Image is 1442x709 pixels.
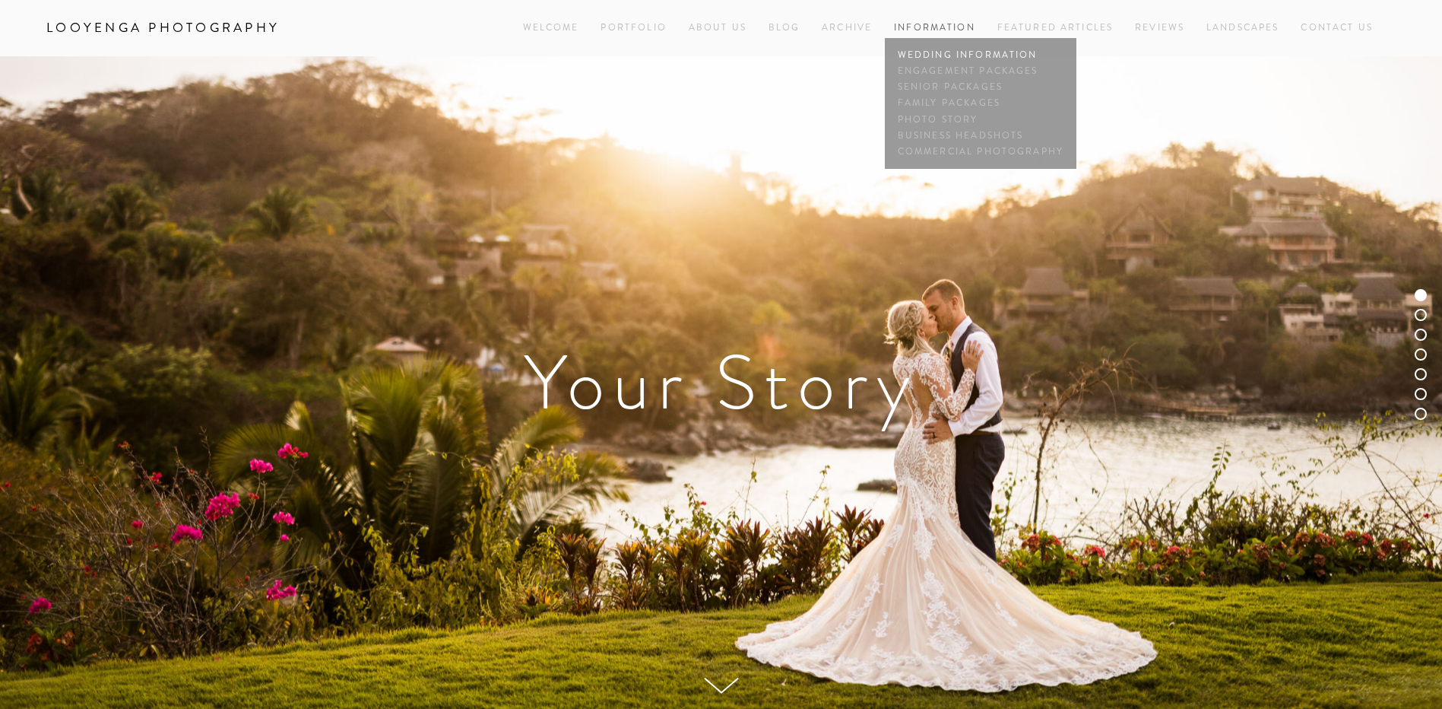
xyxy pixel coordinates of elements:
a: Information [894,21,975,34]
a: Archive [822,17,872,38]
a: Welcome [523,17,579,38]
a: Reviews [1135,17,1184,38]
a: Senior Packages [894,80,1067,96]
a: Landscapes [1206,17,1279,38]
a: Photo Story [894,112,1067,128]
a: Family Packages [894,96,1067,112]
a: About Us [689,17,746,38]
a: Contact Us [1301,17,1373,38]
a: Portfolio [601,21,666,34]
a: Business Headshots [894,128,1067,144]
a: Looyenga Photography [35,15,291,41]
a: Wedding Information [894,47,1067,63]
a: Featured Articles [997,17,1114,38]
h1: Your Story [46,345,1396,421]
a: Blog [769,17,800,38]
a: Commercial Photography [894,144,1067,160]
a: Engagement Packages [894,63,1067,79]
